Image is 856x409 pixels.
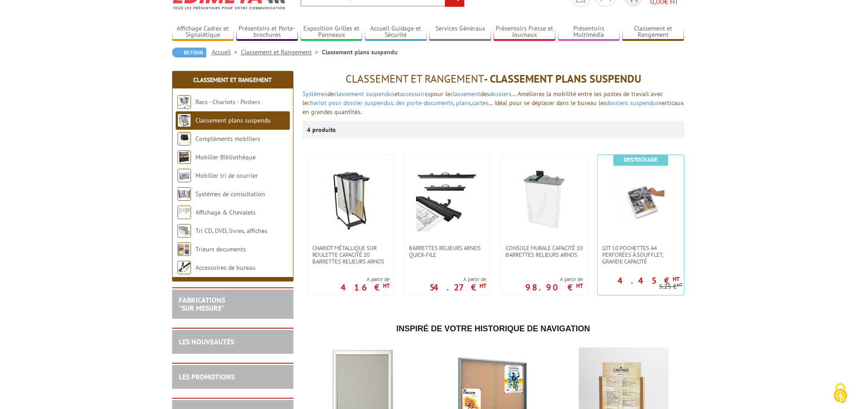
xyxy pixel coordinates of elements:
[177,114,191,127] img: Classement plans suspendu
[430,90,511,98] span: pour le des
[396,324,590,333] span: Inspiré de votre historique de navigation
[430,276,486,283] span: A partir de
[341,285,390,290] p: 416 €
[236,25,298,40] a: Présentoirs et Porte-brochures
[365,25,427,40] a: Accueil Guidage et Sécurité
[558,25,620,40] a: Présentoirs Multimédia
[177,132,191,145] img: Compléments mobiliers
[506,245,583,258] span: Console murale capacité 10 barrettes relieurs ARNOS
[177,187,191,201] img: Systèmes de consultation
[179,372,235,381] a: LES PROMOTIONS
[195,190,265,198] a: Systèmes de consultation
[430,285,486,290] p: 54.27 €
[429,25,491,40] a: Services Généraux
[193,76,272,84] a: Classement et Rangement
[479,282,486,290] sup: HT
[677,281,683,288] sup: HT
[177,261,191,274] img: Accessoires de bureau
[177,169,191,182] img: Mobilier tri de courrier
[609,168,672,231] img: Lot 10 Pochettes A4 perforées à soufflet, grande capacité
[525,276,583,283] span: A partir de
[195,245,246,253] a: Trieurs documents
[450,90,480,98] a: classement
[825,378,856,409] button: Cookies (fenêtre modale)
[172,48,206,57] a: Retour
[493,25,555,40] a: Présentoirs Presse et Journaux
[302,90,684,116] font: ... Améliorez la mobilité entre les postes de travail avec le , … Idéal pour se déplacer dans le ...
[322,48,398,57] li: Classement plans suspendu
[302,73,684,85] h1: - Classement plans suspendu
[513,168,576,231] img: Console murale capacité 10 barrettes relieurs ARNOS
[195,208,256,216] a: Affichage & Chevalets
[302,90,334,98] font: de
[312,245,390,265] span: Chariot métallique sur roulette capacité 20 barrettes relieurs ARNOS
[172,25,234,40] a: Affichage Cadres et Signalétique
[501,245,587,258] a: Console murale capacité 10 barrettes relieurs ARNOS
[606,99,659,107] a: dossiers suspendus
[525,285,583,290] p: 98.90 €
[409,245,486,258] span: Barrettes relieurs Arnos Quick-File
[195,116,271,124] a: Classement plans suspendu
[195,264,256,272] a: Accessoires de bureau
[302,90,328,98] a: Systèmes
[364,99,394,107] a: suspendus,
[195,98,260,106] a: Bacs - Chariots - Posters
[456,99,471,107] a: plans
[346,72,484,86] span: Classement et Rangement
[301,25,363,40] a: Exposition Grilles et Panneaux
[177,206,191,219] img: Affichage & Chevalets
[383,282,390,290] sup: HT
[334,90,395,98] a: classement suspendus
[404,245,491,258] a: Barrettes relieurs Arnos Quick-File
[212,48,241,56] a: Accueil
[307,99,363,107] a: chariot pour dossier
[400,90,430,98] a: accessoires
[829,382,852,405] img: Cookies (fenêtre modale)
[177,242,191,256] img: Trieurs documents
[602,245,679,265] span: Lot 10 Pochettes A4 perforées à soufflet, grande capacité
[576,282,583,290] sup: HT
[489,90,511,98] a: dossiers
[395,90,400,98] span: et
[177,150,191,164] img: Mobilier Bibliothèque
[659,283,683,290] p: 5.25 €
[341,276,390,283] span: A partir de
[195,227,267,235] a: Tri CD, DVD, livres, affiches
[319,168,382,231] img: Chariot métallique sur roulette capacité 20 barrettes relieurs ARNOS
[308,245,394,265] a: Chariot métallique sur roulette capacité 20 barrettes relieurs ARNOS
[617,278,679,283] p: 4.45 €
[396,99,454,107] a: des porte-documents,
[673,275,679,283] sup: HT
[179,295,225,312] a: FABRICATIONS"Sur Mesure"
[416,168,479,231] img: Barrettes relieurs Arnos Quick-File
[624,156,657,163] b: Destockage
[472,99,488,107] a: cartes
[598,245,684,265] a: Lot 10 Pochettes A4 perforées à soufflet, grande capacité
[179,337,234,346] a: LES NOUVEAUTÉS
[195,172,258,180] a: Mobilier tri de courrier
[195,135,260,143] a: Compléments mobiliers
[307,121,341,139] p: 4 produits
[177,95,191,109] img: Bacs - Chariots - Posters
[195,153,256,161] a: Mobilier Bibliothèque
[177,224,191,237] img: Tri CD, DVD, livres, affiches
[241,48,322,56] a: Classement et Rangement
[622,25,684,40] a: Classement et Rangement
